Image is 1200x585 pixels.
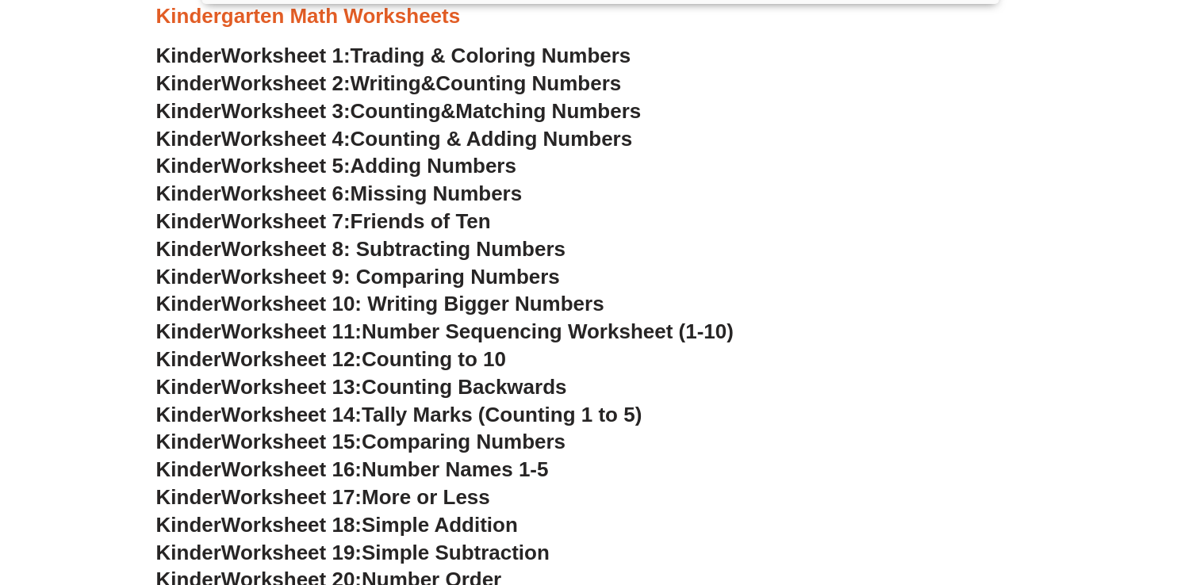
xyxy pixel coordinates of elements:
[351,154,516,178] span: Adding Numbers
[156,182,221,205] span: Kinder
[362,513,518,537] span: Simple Addition
[362,457,548,481] span: Number Names 1-5
[156,3,1045,30] h3: Kindergarten Math Worksheets
[221,154,351,178] span: Worksheet 5:
[221,541,362,564] span: Worksheet 19:
[221,403,362,426] span: Worksheet 14:
[156,127,633,151] a: KinderWorksheet 4:Counting & Adding Numbers
[221,513,362,537] span: Worksheet 18:
[362,375,566,399] span: Counting Backwards
[156,403,221,426] span: Kinder
[221,430,362,453] span: Worksheet 15:
[221,457,362,481] span: Worksheet 16:
[351,209,491,233] span: Friends of Ten
[156,99,642,123] a: KinderWorksheet 3:Counting&Matching Numbers
[362,403,642,426] span: Tally Marks (Counting 1 to 5)
[156,430,221,453] span: Kinder
[221,44,351,67] span: Worksheet 1:
[156,44,221,67] span: Kinder
[221,347,362,371] span: Worksheet 12:
[156,347,221,371] span: Kinder
[156,71,622,95] a: KinderWorksheet 2:Writing&Counting Numbers
[156,265,560,289] a: KinderWorksheet 9: Comparing Numbers
[362,430,565,453] span: Comparing Numbers
[221,71,351,95] span: Worksheet 2:
[156,265,221,289] span: Kinder
[156,457,221,481] span: Kinder
[156,292,221,315] span: Kinder
[221,375,362,399] span: Worksheet 13:
[455,99,641,123] span: Matching Numbers
[351,44,631,67] span: Trading & Coloring Numbers
[1121,509,1200,585] iframe: Chat Widget
[362,347,506,371] span: Counting to 10
[221,209,351,233] span: Worksheet 7:
[221,485,362,509] span: Worksheet 17:
[221,237,565,261] span: Worksheet 8: Subtracting Numbers
[435,71,621,95] span: Counting Numbers
[156,237,221,261] span: Kinder
[221,127,351,151] span: Worksheet 4:
[221,182,351,205] span: Worksheet 6:
[156,154,221,178] span: Kinder
[156,237,565,261] a: KinderWorksheet 8: Subtracting Numbers
[351,182,523,205] span: Missing Numbers
[156,99,221,123] span: Kinder
[156,154,516,178] a: KinderWorksheet 5:Adding Numbers
[156,292,604,315] a: KinderWorksheet 10: Writing Bigger Numbers
[221,292,604,315] span: Worksheet 10: Writing Bigger Numbers
[362,541,550,564] span: Simple Subtraction
[362,485,490,509] span: More or Less
[156,127,221,151] span: Kinder
[156,541,221,564] span: Kinder
[156,182,523,205] a: KinderWorksheet 6:Missing Numbers
[156,319,221,343] span: Kinder
[156,513,221,537] span: Kinder
[156,375,221,399] span: Kinder
[156,44,631,67] a: KinderWorksheet 1:Trading & Coloring Numbers
[351,71,421,95] span: Writing
[351,99,441,123] span: Counting
[156,71,221,95] span: Kinder
[156,485,221,509] span: Kinder
[351,127,633,151] span: Counting & Adding Numbers
[221,99,351,123] span: Worksheet 3:
[221,319,362,343] span: Worksheet 11:
[221,265,560,289] span: Worksheet 9: Comparing Numbers
[156,209,221,233] span: Kinder
[362,319,734,343] span: Number Sequencing Worksheet (1-10)
[156,209,491,233] a: KinderWorksheet 7:Friends of Ten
